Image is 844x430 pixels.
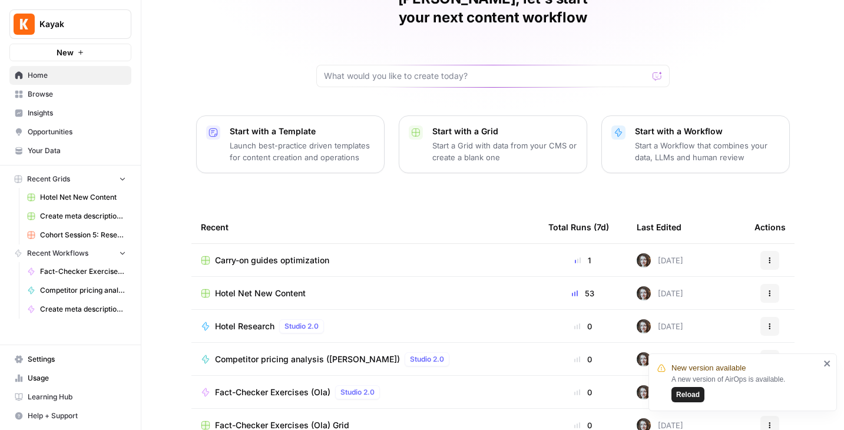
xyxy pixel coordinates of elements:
[9,369,131,388] a: Usage
[40,266,126,277] span: Fact-Checker Exercises (Ola)
[637,352,651,366] img: rz7p8tmnmqi1pt4pno23fskyt2v8
[201,319,529,333] a: Hotel ResearchStudio 2.0
[201,254,529,266] a: Carry-on guides optimization
[635,125,780,137] p: Start with a Workflow
[9,350,131,369] a: Settings
[676,389,700,400] span: Reload
[40,211,126,221] span: Create meta description [Ola] Grid (1)
[201,211,529,243] div: Recent
[27,174,70,184] span: Recent Grids
[28,89,126,100] span: Browse
[601,115,790,173] button: Start with a WorkflowStart a Workflow that combines your data, LLMs and human review
[9,170,131,188] button: Recent Grids
[215,386,330,398] span: Fact-Checker Exercises (Ola)
[324,70,648,82] input: What would you like to create today?
[9,85,131,104] a: Browse
[22,207,131,226] a: Create meta description [Ola] Grid (1)
[823,359,832,368] button: close
[201,352,529,366] a: Competitor pricing analysis ([PERSON_NAME])Studio 2.0
[28,70,126,81] span: Home
[671,387,704,402] button: Reload
[40,230,126,240] span: Cohort Session 5: Research (Ola)
[399,115,587,173] button: Start with a GridStart a Grid with data from your CMS or create a blank one
[40,304,126,315] span: Create meta description [[PERSON_NAME]]
[637,385,683,399] div: [DATE]
[548,211,609,243] div: Total Runs (7d)
[637,385,651,399] img: rz7p8tmnmqi1pt4pno23fskyt2v8
[196,115,385,173] button: Start with a TemplateLaunch best-practice driven templates for content creation and operations
[22,226,131,244] a: Cohort Session 5: Research (Ola)
[39,18,111,30] span: Kayak
[637,286,683,300] div: [DATE]
[340,387,375,398] span: Studio 2.0
[9,244,131,262] button: Recent Workflows
[9,9,131,39] button: Workspace: Kayak
[22,188,131,207] a: Hotel Net New Content
[410,354,444,365] span: Studio 2.0
[432,125,577,137] p: Start with a Grid
[432,140,577,163] p: Start a Grid with data from your CMS or create a blank one
[9,388,131,406] a: Learning Hub
[22,262,131,281] a: Fact-Checker Exercises (Ola)
[40,192,126,203] span: Hotel Net New Content
[548,353,618,365] div: 0
[9,123,131,141] a: Opportunities
[201,287,529,299] a: Hotel Net New Content
[22,281,131,300] a: Competitor pricing analysis ([PERSON_NAME])
[201,385,529,399] a: Fact-Checker Exercises (Ola)Studio 2.0
[637,319,651,333] img: rz7p8tmnmqi1pt4pno23fskyt2v8
[230,140,375,163] p: Launch best-practice driven templates for content creation and operations
[284,321,319,332] span: Studio 2.0
[14,14,35,35] img: Kayak Logo
[28,392,126,402] span: Learning Hub
[22,300,131,319] a: Create meta description [[PERSON_NAME]]
[28,354,126,365] span: Settings
[637,319,683,333] div: [DATE]
[548,320,618,332] div: 0
[548,386,618,398] div: 0
[230,125,375,137] p: Start with a Template
[671,374,820,402] div: A new version of AirOps is available.
[637,352,683,366] div: [DATE]
[9,66,131,85] a: Home
[635,140,780,163] p: Start a Workflow that combines your data, LLMs and human review
[637,286,651,300] img: rz7p8tmnmqi1pt4pno23fskyt2v8
[40,285,126,296] span: Competitor pricing analysis ([PERSON_NAME])
[637,211,681,243] div: Last Edited
[9,104,131,123] a: Insights
[754,211,786,243] div: Actions
[27,248,88,259] span: Recent Workflows
[9,406,131,425] button: Help + Support
[215,254,329,266] span: Carry-on guides optimization
[215,320,274,332] span: Hotel Research
[28,127,126,137] span: Opportunities
[671,362,746,374] span: New version available
[215,287,306,299] span: Hotel Net New Content
[548,254,618,266] div: 1
[28,373,126,383] span: Usage
[28,108,126,118] span: Insights
[9,141,131,160] a: Your Data
[28,145,126,156] span: Your Data
[637,253,683,267] div: [DATE]
[215,353,400,365] span: Competitor pricing analysis ([PERSON_NAME])
[637,253,651,267] img: rz7p8tmnmqi1pt4pno23fskyt2v8
[28,411,126,421] span: Help + Support
[57,47,74,58] span: New
[548,287,618,299] div: 53
[9,44,131,61] button: New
